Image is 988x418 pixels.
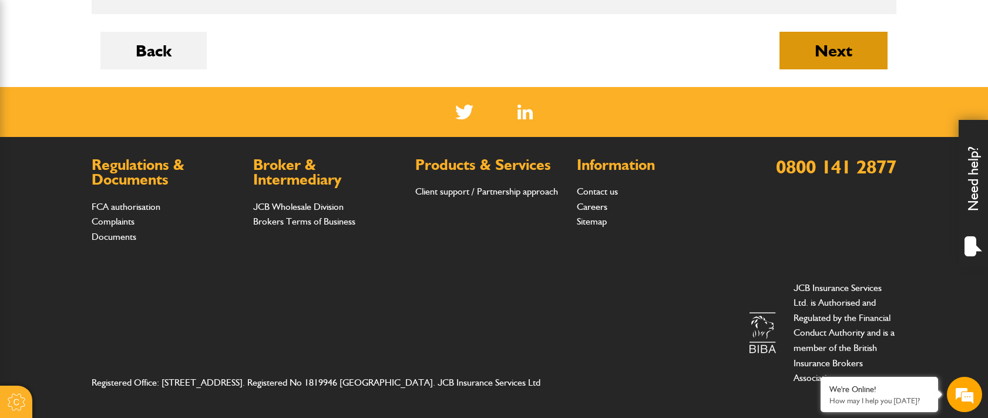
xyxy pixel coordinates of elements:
div: We're Online! [829,384,929,394]
h2: Information [577,158,727,173]
a: Sitemap [577,216,607,227]
a: Careers [577,201,607,212]
a: Brokers Terms of Business [253,216,355,227]
em: Start Chat [160,327,213,343]
a: 0800 141 2877 [776,155,896,178]
button: Back [100,32,207,69]
img: d_20077148190_company_1631870298795_20077148190 [20,65,49,82]
a: LinkedIn [517,105,533,119]
input: Enter your last name [15,109,214,135]
h2: Broker & Intermediary [253,158,403,188]
a: Complaints [92,216,135,227]
h2: Products & Services [415,158,565,173]
img: Twitter [455,105,473,119]
textarea: Type your message and hit 'Enter' [15,213,214,317]
input: Enter your email address [15,143,214,169]
div: Need help? [959,120,988,267]
a: JCB Wholesale Division [253,201,344,212]
address: Registered Office: [STREET_ADDRESS]. Registered No 1819946 [GEOGRAPHIC_DATA]. JCB Insurance Servi... [92,375,566,390]
img: Linked In [517,105,533,119]
a: FCA authorisation [92,201,160,212]
button: Next [779,32,888,69]
a: Documents [92,231,136,242]
a: Contact us [577,186,618,197]
a: Client support / Partnership approach [415,186,558,197]
h2: Regulations & Documents [92,158,241,188]
div: Minimize live chat window [193,6,221,34]
p: How may I help you today? [829,396,929,405]
input: Enter your phone number [15,178,214,204]
div: Chat with us now [61,66,197,81]
p: JCB Insurance Services Ltd. is Authorised and Regulated by the Financial Conduct Authority and is... [794,280,896,386]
